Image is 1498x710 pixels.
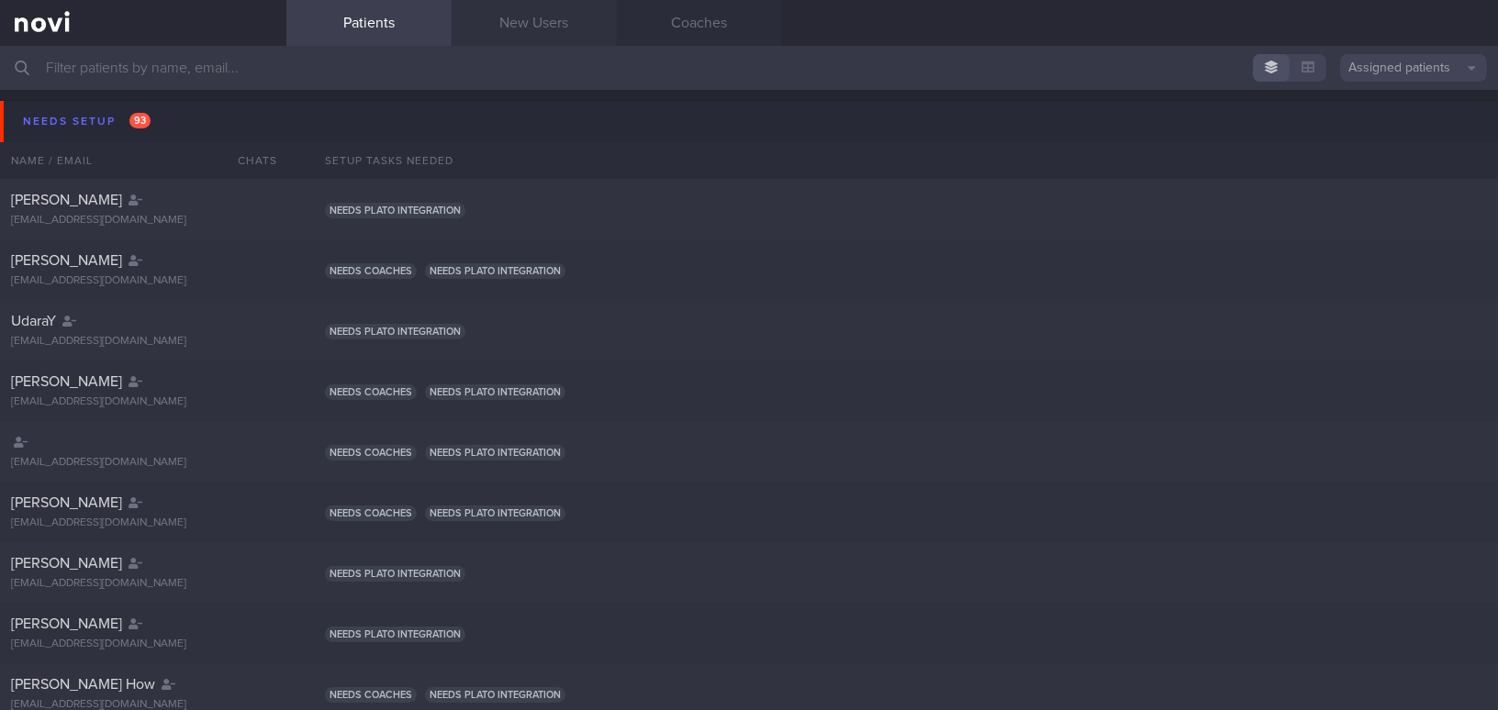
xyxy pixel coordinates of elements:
span: [PERSON_NAME] [11,616,122,631]
span: [PERSON_NAME] [11,495,122,510]
span: [PERSON_NAME] [11,253,122,268]
span: Needs plato integration [325,566,465,582]
span: [PERSON_NAME] How [11,677,155,692]
span: 93 [129,113,151,128]
span: Needs coaches [325,687,417,703]
span: Needs plato integration [325,324,465,339]
span: [PERSON_NAME] [11,374,122,389]
span: [PERSON_NAME] [11,556,122,571]
span: UdaraY [11,314,56,328]
span: [PERSON_NAME] [11,193,122,207]
div: [EMAIL_ADDRESS][DOMAIN_NAME] [11,638,275,651]
button: Assigned patients [1340,54,1487,82]
div: [EMAIL_ADDRESS][DOMAIN_NAME] [11,274,275,288]
span: Needs plato integration [425,505,565,521]
span: Needs plato integration [425,384,565,400]
span: Needs plato integration [325,627,465,642]
span: Needs coaches [325,384,417,400]
div: [EMAIL_ADDRESS][DOMAIN_NAME] [11,516,275,530]
div: Setup tasks needed [314,142,1498,179]
span: Needs plato integration [425,445,565,460]
span: Needs plato integration [425,263,565,279]
span: Needs plato integration [325,203,465,218]
div: Chats [213,142,286,179]
div: [EMAIL_ADDRESS][DOMAIN_NAME] [11,395,275,409]
div: [EMAIL_ADDRESS][DOMAIN_NAME] [11,456,275,470]
span: Needs plato integration [425,687,565,703]
span: Needs coaches [325,445,417,460]
span: Needs coaches [325,505,417,521]
span: Needs coaches [325,263,417,279]
div: [EMAIL_ADDRESS][DOMAIN_NAME] [11,577,275,591]
div: Needs setup [18,109,155,134]
div: [EMAIL_ADDRESS][DOMAIN_NAME] [11,214,275,227]
div: [EMAIL_ADDRESS][DOMAIN_NAME] [11,335,275,349]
